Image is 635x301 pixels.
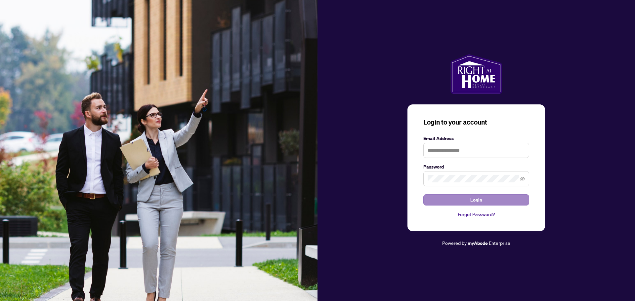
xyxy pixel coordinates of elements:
[468,240,488,247] a: myAbode
[423,194,529,206] button: Login
[423,211,529,218] a: Forgot Password?
[423,163,529,170] label: Password
[489,240,510,246] span: Enterprise
[520,176,525,181] span: eye-invisible
[442,240,467,246] span: Powered by
[423,135,529,142] label: Email Address
[470,195,482,205] span: Login
[423,118,529,127] h3: Login to your account
[450,54,502,94] img: ma-logo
